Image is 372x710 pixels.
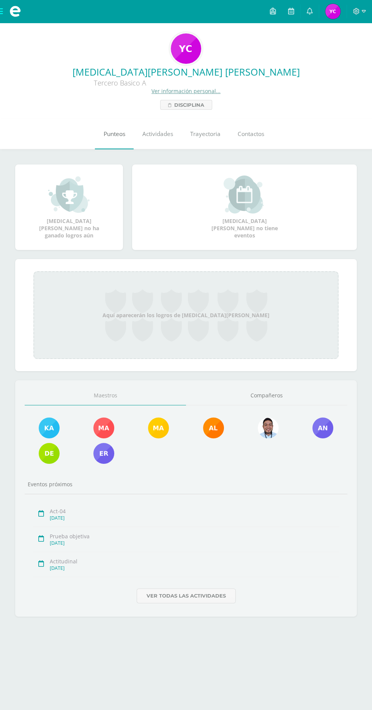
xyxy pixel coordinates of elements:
img: event_small.png [224,176,265,213]
img: 213c93b939c5217ac5b9f4cf4cede38a.png [325,4,340,19]
a: Punteos [95,119,134,149]
span: Punteos [104,130,125,138]
img: 1c285e60f6ff79110def83009e9e501a.png [39,417,60,438]
a: Disciplina [160,100,212,110]
a: Contactos [229,119,273,149]
a: Trayectoria [181,119,229,149]
img: 6bf64b0700033a2ca3395562ad6aa597.png [258,417,279,438]
div: [DATE] [50,515,339,521]
a: Ver todas las actividades [137,588,236,603]
div: [MEDICAL_DATA][PERSON_NAME] no tiene eventos [206,176,282,239]
div: Prueba objetiva [50,533,339,540]
div: Tercero Basico A [6,78,234,87]
img: 3b51858fa93919ca30eb1aad2d2e7161.png [93,443,114,464]
a: Actividades [134,119,181,149]
a: Ver información personal... [151,87,221,95]
div: Aquí aparecerán los logros de [MEDICAL_DATA][PERSON_NAME] [33,271,339,359]
span: Contactos [238,130,264,138]
img: 13db4c08e544ead93a1678712b735bab.png [39,443,60,464]
div: [DATE] [50,565,339,571]
div: Actitudinal [50,558,339,565]
a: [MEDICAL_DATA][PERSON_NAME] [PERSON_NAME] [6,65,366,78]
img: c020eebe47570ddd332f87e65077e1d5.png [93,417,114,438]
img: 062a1d1c98ece7e2b6126b5144e791dc.png [171,33,201,64]
div: [MEDICAL_DATA][PERSON_NAME] no ha ganado logros aún [31,176,107,239]
img: f5bcdfe112135d8e2907dab10a7547e4.png [148,417,169,438]
div: Act-04 [50,508,339,515]
img: 5b69ea46538634a852163c0590dc3ff7.png [312,417,333,438]
div: [DATE] [50,540,339,546]
span: Actividades [142,130,173,138]
a: Compañeros [186,386,347,405]
img: achievement_small.png [48,176,90,213]
img: d015825c49c7989f71d1fd9a85bb1a15.png [203,417,224,438]
span: Disciplina [174,100,204,109]
a: Maestros [25,386,186,405]
span: Trayectoria [190,130,221,138]
div: Eventos próximos [25,481,347,488]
